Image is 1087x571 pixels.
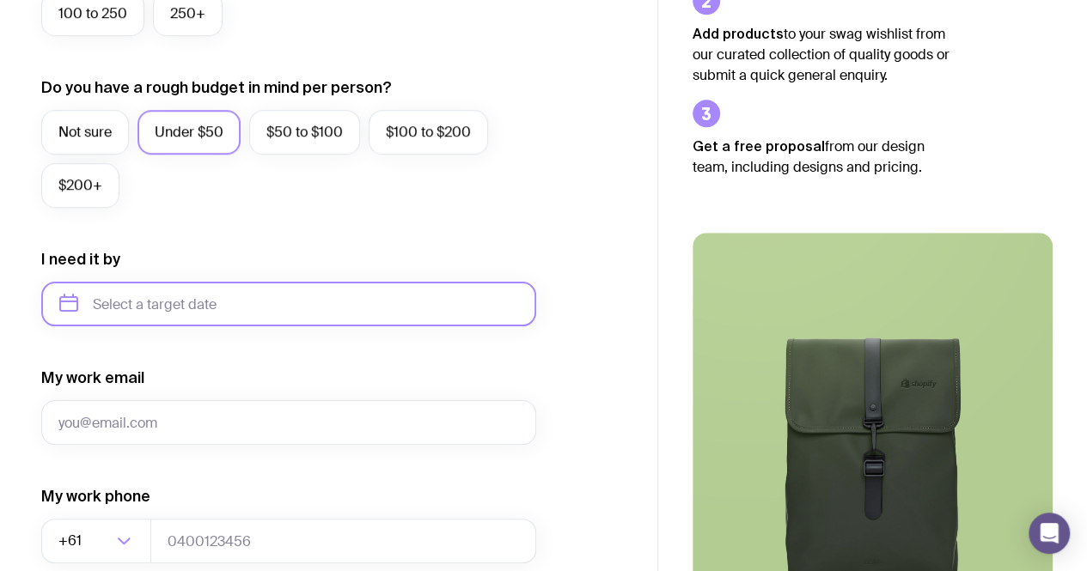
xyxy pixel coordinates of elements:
strong: Get a free proposal [693,138,825,154]
strong: Add products [693,26,784,41]
p: from our design team, including designs and pricing. [693,136,950,178]
input: Search for option [85,519,112,563]
label: Not sure [41,110,129,155]
input: 0400123456 [150,519,536,563]
input: Select a target date [41,282,536,326]
label: $50 to $100 [249,110,360,155]
span: +61 [58,519,85,563]
label: My work phone [41,486,150,507]
label: Under $50 [137,110,241,155]
div: Search for option [41,519,151,563]
label: I need it by [41,249,120,270]
p: to your swag wishlist from our curated collection of quality goods or submit a quick general enqu... [693,23,950,86]
label: $200+ [41,163,119,208]
input: you@email.com [41,400,536,445]
label: My work email [41,368,144,388]
div: Open Intercom Messenger [1029,513,1070,554]
label: $100 to $200 [369,110,488,155]
label: Do you have a rough budget in mind per person? [41,77,392,98]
